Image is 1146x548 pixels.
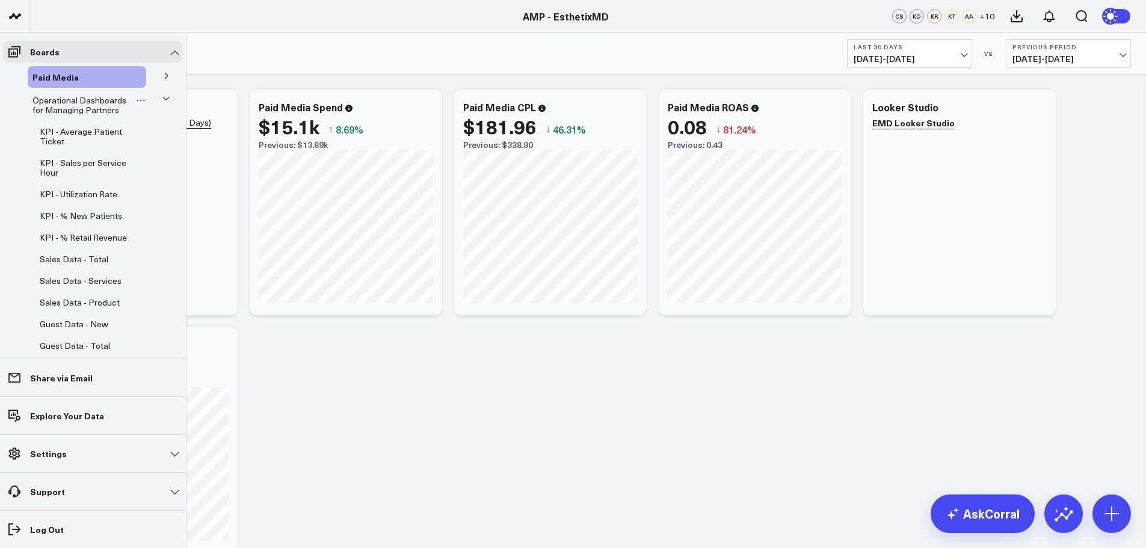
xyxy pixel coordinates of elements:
p: Settings [30,449,67,458]
p: Boards [30,47,60,57]
span: KPI - Sales per Service Hour [40,157,126,178]
a: Sales Data - Product [40,298,120,307]
a: KPI - Average Patient Ticket [40,127,131,146]
span: 46.31% [553,123,586,136]
span: ↓ [546,122,550,137]
button: Last 30 Days[DATE]-[DATE] [847,39,972,68]
span: ↓ [716,122,721,137]
a: Log Out [4,519,182,540]
div: 0.08 [668,115,707,137]
span: Guest Data - New [40,318,108,330]
div: Looker Studio [872,100,938,114]
div: Paid Media ROAS [668,100,749,114]
p: Support [30,487,65,496]
a: Guest Data - Total [40,341,110,351]
span: KPI - % New Patients [40,210,122,221]
a: Sales Data - Total [40,254,108,264]
div: CS [892,9,907,23]
span: KPI - % Retail Revenue [40,232,127,243]
p: Explore Your Data [30,411,104,420]
p: Share via Email [30,373,93,383]
a: AskCorral [931,494,1035,533]
div: KT [944,9,959,23]
p: Log Out [30,525,64,534]
span: [DATE] - [DATE] [854,54,966,64]
a: KPI - Sales per Service Hour [40,158,131,177]
a: AMP - EsthetixMD [523,10,609,23]
b: Previous Period [1012,43,1124,51]
b: Last 30 Days [854,43,966,51]
span: KPI - Utilization Rate [40,188,117,200]
a: EMD Looker Studio [872,117,955,129]
span: 8.69% [336,123,363,136]
div: VS [978,50,1000,57]
div: Paid Media Spend [259,100,343,114]
span: Guest Data - Total [40,340,110,351]
div: AA [962,9,976,23]
div: $181.96 [463,115,537,137]
span: Sales Data - Product [40,297,120,308]
button: Previous Period[DATE]-[DATE] [1006,39,1131,68]
a: KPI - % New Patients [40,211,122,221]
div: Previous: 0.43 [668,140,842,150]
span: KPI - Average Patient Ticket [40,126,122,147]
a: Operational Dashboards for Managing Partners [32,96,136,115]
a: Sales Data - Services [40,276,122,286]
a: Paid Media [32,72,79,82]
span: Operational Dashboards for Managing Partners [32,94,126,115]
span: + 10 [979,12,994,20]
button: +10 [979,9,994,23]
div: Previous: $338.90 [463,140,638,150]
div: Paid Media CPL [463,100,536,114]
div: $15.1k [259,115,319,137]
a: KPI - % Retail Revenue [40,233,127,242]
div: KD [910,9,924,23]
div: KR [927,9,941,23]
span: [DATE] - [DATE] [1012,54,1124,64]
span: Sales Data - Total [40,253,108,265]
span: Sales Data - Services [40,275,122,286]
div: Previous: $13.89k [259,140,433,150]
span: Paid Media [32,71,79,83]
a: KPI - Utilization Rate [40,189,117,199]
span: 81.24% [723,123,756,136]
a: Guest Data - New [40,319,108,329]
span: ↑ [328,122,333,137]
